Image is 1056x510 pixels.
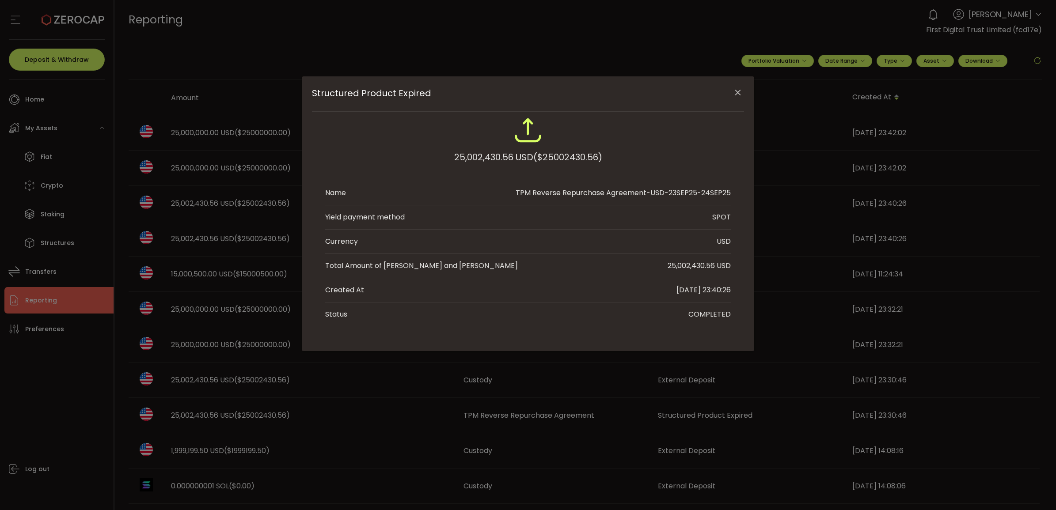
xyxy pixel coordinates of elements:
div: SPOT [712,212,731,223]
div: USD [717,236,731,247]
div: Status [325,309,347,320]
span: Structured Product Expired [312,88,701,98]
button: Close [730,85,745,101]
div: Created At [325,285,364,295]
div: [DATE] 23:40:26 [676,285,731,295]
div: 25,002,430.56 USD [454,149,602,165]
span: ($25002430.56) [533,149,602,165]
iframe: Chat Widget [1012,468,1056,510]
div: 25,002,430.56 USD [668,261,731,271]
div: Name [325,188,346,198]
div: Structured Product Expired [302,76,754,351]
div: TPM Reverse Repurchase Agreement-USD-23SEP25-24SEP25 [516,188,731,198]
div: Total Amount of [PERSON_NAME] and [PERSON_NAME] [325,261,518,271]
div: COMPLETED [688,309,731,320]
div: Yield payment method [325,212,405,223]
div: Currency [325,236,358,247]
